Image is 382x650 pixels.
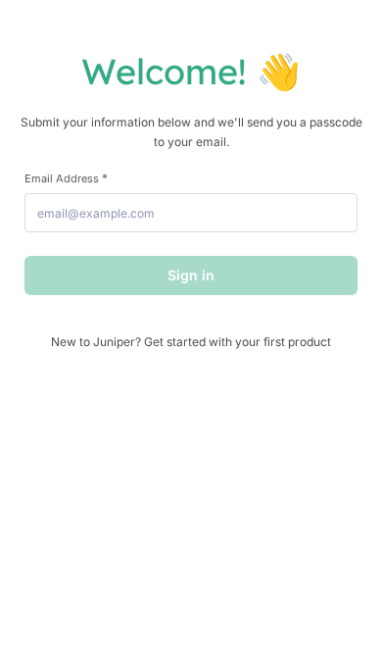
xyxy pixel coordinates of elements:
[24,334,358,349] span: New to Juniper? Get started with your first product
[102,171,108,185] span: This field is required.
[24,193,358,232] input: email@example.com
[24,171,358,185] label: Email Address
[20,113,362,151] p: Submit your information below and we'll send you a passcode to your email.
[20,49,362,93] h1: Welcome! 👋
